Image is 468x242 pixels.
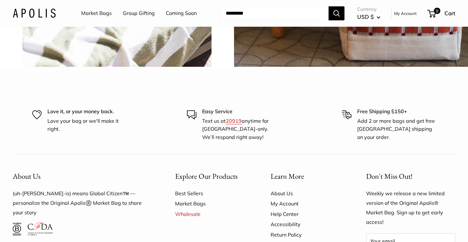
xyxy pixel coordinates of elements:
span: Cart [444,10,455,17]
p: Add 2 or more bags and get free [GEOGRAPHIC_DATA] shipping on your order. [357,117,436,142]
p: Text us at anytime for [GEOGRAPHIC_DATA]-only. We’ll respond right away! [202,117,281,142]
span: Explore Our Products [175,171,238,181]
p: Weekly we release a new limited version of the Original Apolis® Market Bag. Sign up to get early ... [366,189,455,227]
p: Free Shipping $150+ [357,107,436,116]
span: 0 [434,8,440,14]
a: Coming Soon [166,9,197,18]
a: Wholesale [175,209,248,219]
span: Learn More [271,171,304,181]
input: Search... [221,6,329,20]
span: USD $ [357,13,374,20]
a: Group Gifting [123,9,155,18]
p: Love it, or your money back. [47,107,126,116]
a: My Account [394,10,417,17]
a: About Us [271,188,344,198]
a: Market Bags [81,9,112,18]
button: Learn More [271,170,344,183]
p: Easy Service [202,107,281,116]
img: Council of Fashion Designers of America Member [28,223,53,235]
p: Don't Miss Out! [366,170,455,183]
a: My Account [271,198,344,209]
button: USD $ [357,12,380,22]
a: Return Policy [271,230,344,240]
a: Accessibility [271,219,344,229]
a: Best Sellers [175,188,248,198]
a: Help Center [271,209,344,219]
span: Currency [357,5,380,14]
button: Search [329,6,344,20]
a: 20919 [226,118,242,124]
a: 0 Cart [428,8,455,18]
img: Certified B Corporation [13,223,21,235]
a: Market Bags [175,198,248,209]
span: About Us [13,171,40,181]
p: (uh-[PERSON_NAME]-is) means Global Citizen™️ — personalize the Original Apolis®️ Market Bag to sh... [13,189,153,218]
button: About Us [13,170,153,183]
p: Love your bag or we'll make it right. [47,117,126,133]
button: Explore Our Products [175,170,248,183]
img: Apolis [13,9,56,18]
